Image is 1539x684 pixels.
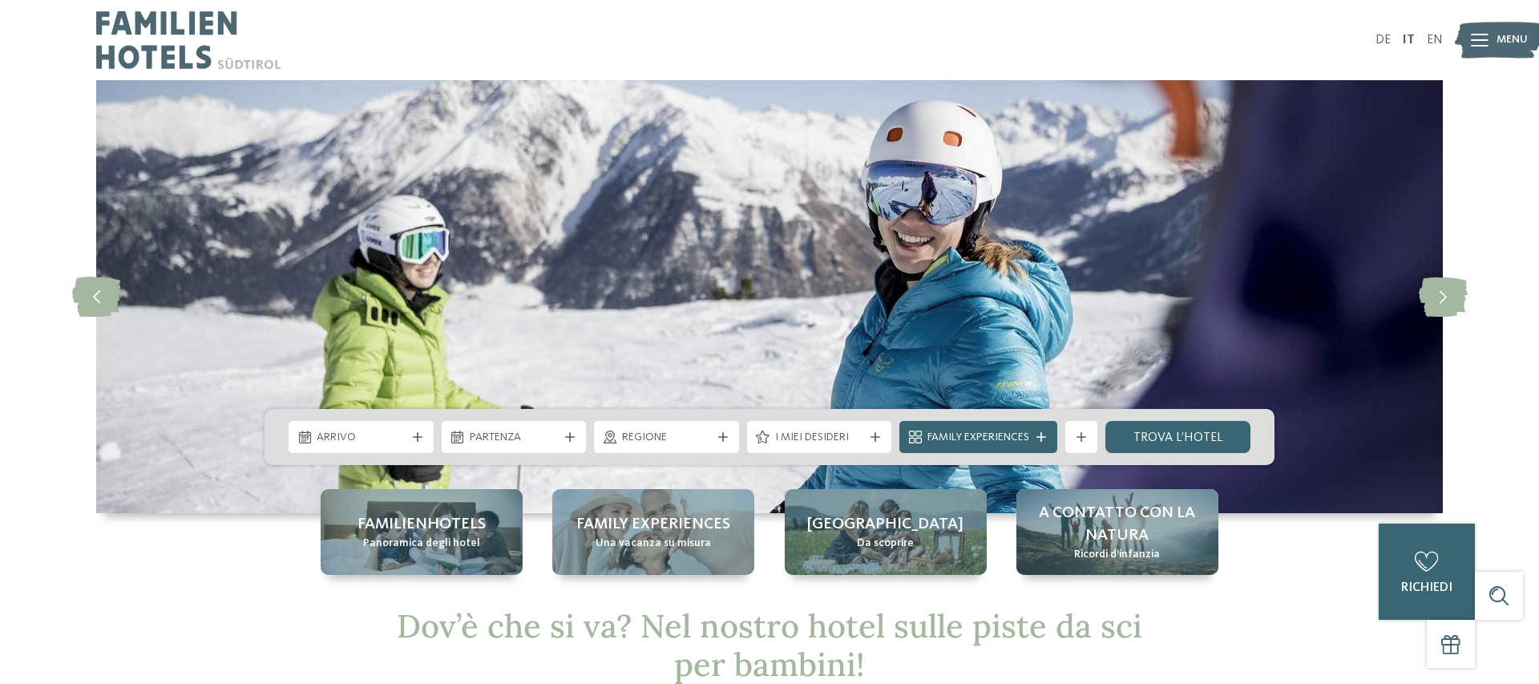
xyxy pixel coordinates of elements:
img: Hotel sulle piste da sci per bambini: divertimento senza confini [96,80,1443,513]
a: Hotel sulle piste da sci per bambini: divertimento senza confini Family experiences Una vacanza s... [552,489,754,575]
a: trova l’hotel [1105,421,1250,453]
span: Ricordi d’infanzia [1074,547,1160,563]
span: I miei desideri [775,430,864,446]
span: Partenza [470,430,559,446]
span: Family Experiences [927,430,1029,446]
span: richiedi [1401,581,1452,594]
span: A contatto con la natura [1032,502,1202,547]
a: Hotel sulle piste da sci per bambini: divertimento senza confini [GEOGRAPHIC_DATA] Da scoprire [785,489,987,575]
span: Familienhotels [357,513,486,536]
span: Una vacanza su misura [596,536,711,552]
span: Menu [1497,32,1528,48]
a: DE [1375,34,1391,47]
span: Panoramica degli hotel [363,536,480,552]
a: Hotel sulle piste da sci per bambini: divertimento senza confini A contatto con la natura Ricordi... [1016,489,1218,575]
a: IT [1403,34,1415,47]
a: EN [1427,34,1443,47]
a: richiedi [1379,524,1475,620]
span: Arrivo [317,430,406,446]
span: [GEOGRAPHIC_DATA] [807,513,963,536]
span: Regione [622,430,711,446]
span: Da scoprire [857,536,914,552]
span: Family experiences [576,513,730,536]
a: Hotel sulle piste da sci per bambini: divertimento senza confini Familienhotels Panoramica degli ... [321,489,523,575]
